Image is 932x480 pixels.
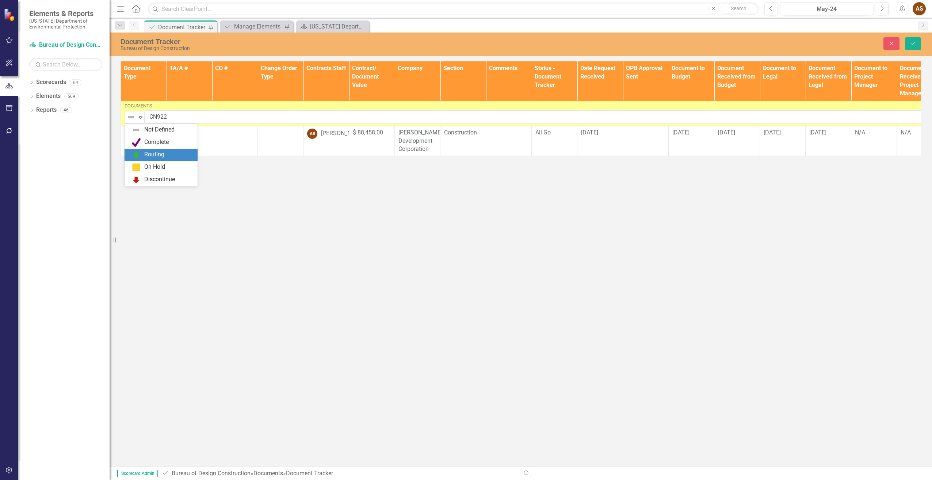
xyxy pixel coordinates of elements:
[29,58,102,71] input: Search Below...
[253,470,283,477] a: Documents
[718,129,735,136] span: [DATE]
[4,8,16,21] img: ClearPoint Strategy
[731,5,746,11] span: Search
[780,2,873,15] button: May-24
[132,151,141,159] img: Routing
[172,470,251,477] a: Bureau of Design Construction
[234,22,282,31] div: Manage Elements
[721,4,757,14] button: Search
[310,22,367,31] div: [US_STATE] Department of Environmental Protection
[144,151,164,159] div: Routing
[783,5,871,14] div: May-24
[398,129,436,154] p: [PERSON_NAME] Development Corporation
[764,129,781,136] span: [DATE]
[64,93,79,99] div: 569
[36,78,66,87] a: Scorecards
[161,469,515,478] div: » »
[121,38,575,46] div: Document Tracker
[913,2,926,15] button: AS
[158,23,206,32] div: Document Tracker
[581,129,598,136] span: [DATE]
[353,129,383,136] span: $ 88,458.00
[29,41,102,49] a: Bureau of Design Construction
[36,106,57,114] a: Reports
[121,46,575,51] div: Bureau of Design Construction
[117,470,158,477] span: Scorecard Admin
[132,126,141,134] img: Not Defined
[535,129,551,136] span: All Go
[132,163,141,172] img: On Hold
[144,126,175,134] div: Not Defined
[321,129,365,138] div: [PERSON_NAME]
[132,175,141,184] img: Discontinue
[29,18,102,30] small: [US_STATE] Department of Environmental Protection
[809,129,826,136] span: [DATE]
[444,129,477,136] span: Construction
[286,470,333,477] div: Document Tracker
[222,22,282,31] a: Manage Elements
[36,92,61,100] a: Elements
[307,129,317,139] div: AS
[144,175,175,184] div: Discontinue
[298,22,367,31] a: [US_STATE] Department of Environmental Protection
[672,129,690,136] span: [DATE]
[70,79,81,85] div: 64
[148,3,759,15] input: Search ClearPoint...
[144,163,165,171] div: On Hold
[855,129,893,137] div: N/A
[29,9,102,18] span: Elements & Reports
[127,113,135,122] img: Not Defined
[60,107,72,113] div: 46
[144,138,169,146] div: Complete
[132,138,141,147] img: Complete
